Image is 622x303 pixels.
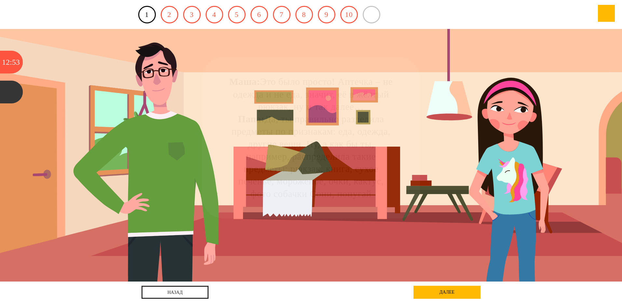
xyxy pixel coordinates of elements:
[295,6,313,23] a: 8
[206,6,223,23] a: 4
[2,51,10,73] div: 12
[138,6,156,23] a: 1
[10,51,12,73] div: :
[228,6,246,23] a: 5
[318,6,335,23] a: 9
[161,6,178,23] a: 2
[142,286,209,299] a: назад
[340,6,358,23] a: 10
[413,286,480,299] a: далее
[250,6,268,23] a: 6
[227,75,395,212] div: Это было просто! Аптечка – не одежда и не еда, значит, её в жёлтый рюкзак, ну и так далее… Да, ты...
[396,62,414,81] div: Нажми на ГЛАЗ, чтобы скрыть текст и посмотреть картинку полностью
[273,6,291,23] a: 7
[183,6,201,23] a: 3
[229,76,260,87] strong: Маша:
[12,51,20,73] div: 53
[238,114,265,124] strong: Папа:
